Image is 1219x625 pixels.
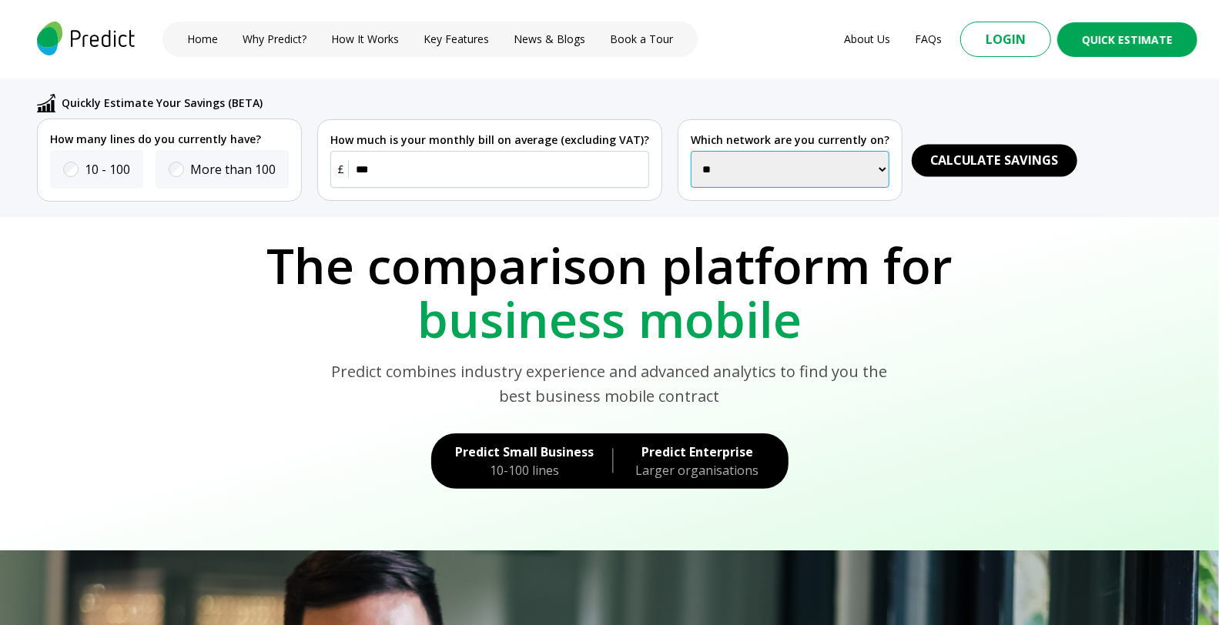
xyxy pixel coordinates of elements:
[456,461,594,480] div: 10-100 lines
[431,433,598,489] a: Predict Small Business10-100 lines
[691,132,889,148] p: Which network are you currently on?
[331,32,399,47] a: How It Works
[34,22,138,55] img: logo
[930,151,1059,169] span: Calculate Savings
[243,32,306,47] a: Why Predict?
[50,132,289,147] p: How many lines do you currently have?
[631,443,764,461] div: Predict Enterprise
[456,443,594,461] div: Predict Small Business
[37,94,55,112] img: abc
[631,461,764,480] div: Larger organisations
[424,32,489,47] a: Key Features
[844,32,890,47] a: About Us
[330,132,649,148] p: How much is your monthly bill on average (excluding VAT)?
[514,32,585,47] a: News & Blogs
[610,32,673,47] a: Book a Tour
[85,160,130,179] label: 10 - 100
[22,292,1197,346] p: business mobile
[62,95,263,112] p: Quickly Estimate Your Savings (BETA)
[316,359,904,409] p: Predict combines industry experience and advanced analytics to find you the best business mobile ...
[187,32,218,47] a: Home
[912,144,1077,176] button: Calculate Savings
[190,160,276,179] label: More than 100
[333,161,349,178] span: £
[960,22,1051,57] button: Login
[915,32,942,47] a: FAQs
[628,433,789,489] a: Predict EnterpriseLarger organisations
[1057,22,1197,57] button: Quick Estimate
[22,239,1197,292] p: The comparison platform for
